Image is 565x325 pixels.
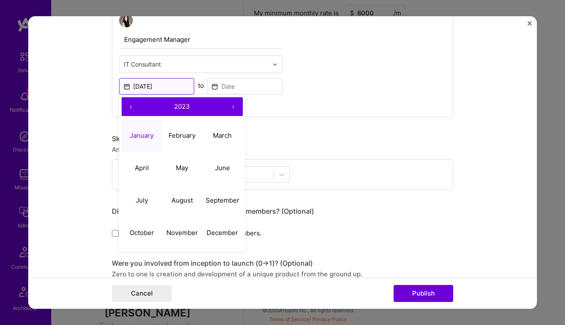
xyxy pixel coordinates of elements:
[224,97,243,116] button: ›
[272,62,277,67] img: drop icon
[119,31,282,49] input: Role Name
[176,164,188,172] abbr: May 2023
[207,78,283,95] input: Date
[206,196,239,204] abbr: September 2023
[162,119,203,152] button: February 2023
[130,131,154,139] abbr: January 2023
[136,196,148,204] abbr: July 2023
[122,152,162,184] button: April 2023
[122,119,162,152] button: January 2023
[162,217,203,249] button: November 2023
[202,152,243,184] button: June 2023
[112,285,172,302] button: Cancel
[112,270,453,279] div: Zero to one is creation and development of a unique product from the ground up.
[130,229,154,237] abbr: October 2023
[175,102,190,110] span: 2023
[527,21,532,30] button: Close
[162,152,203,184] button: May 2023
[112,134,453,143] div: Skills used — Add up to 12 skills
[202,217,243,249] button: December 2023
[213,131,232,139] abbr: March 2023
[135,164,149,172] abbr: April 2023
[112,259,453,268] div: Were you involved from inception to launch (0 -> 1)? (Optional)
[169,131,195,139] abbr: February 2023
[202,184,243,217] button: September 2023
[393,285,453,302] button: Publish
[198,81,204,90] div: to
[122,217,162,249] button: October 2023
[112,224,453,242] div: team members.
[122,184,162,217] button: July 2023
[119,78,195,95] input: Date
[112,145,453,154] div: Any new skills will be added to your profile.
[122,97,140,116] button: ‹
[172,196,193,204] abbr: August 2023
[215,164,230,172] abbr: June 2023
[162,184,203,217] button: August 2023
[112,207,453,216] div: Did this role require you to manage team members? (Optional)
[140,97,224,116] button: 2023
[207,229,239,237] abbr: December 2023
[166,229,198,237] abbr: November 2023
[202,119,243,152] button: March 2023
